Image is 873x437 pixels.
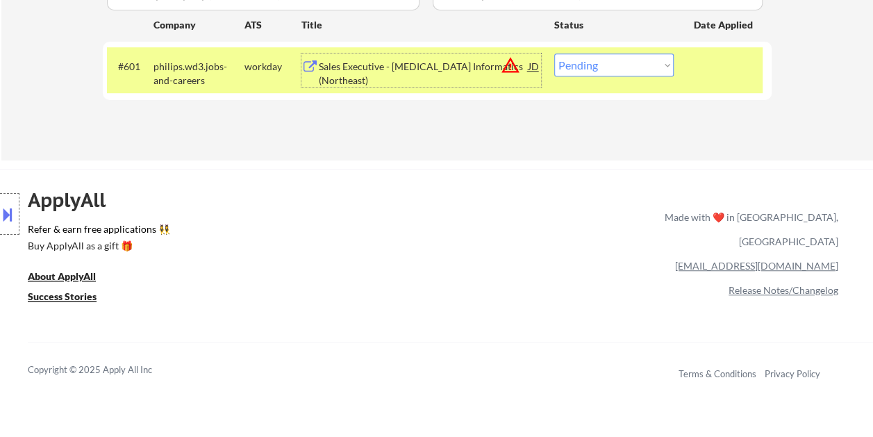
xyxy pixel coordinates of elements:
div: Status [554,12,674,37]
a: [EMAIL_ADDRESS][DOMAIN_NAME] [675,260,838,272]
div: philips.wd3.jobs-and-careers [153,60,244,87]
div: Copyright © 2025 Apply All Inc [28,363,188,377]
div: Sales Executive - [MEDICAL_DATA] Informatics (Northeast) [319,60,529,87]
div: Made with ❤️ in [GEOGRAPHIC_DATA], [GEOGRAPHIC_DATA] [659,205,838,254]
a: Terms & Conditions [679,368,756,379]
div: workday [244,60,301,74]
div: Title [301,18,541,32]
div: ATS [244,18,301,32]
div: Company [153,18,244,32]
button: warning_amber [501,56,520,75]
div: #601 [118,60,142,74]
div: Date Applied [694,18,755,32]
div: JD [527,53,541,79]
a: Release Notes/Changelog [729,284,838,296]
a: Privacy Policy [765,368,820,379]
